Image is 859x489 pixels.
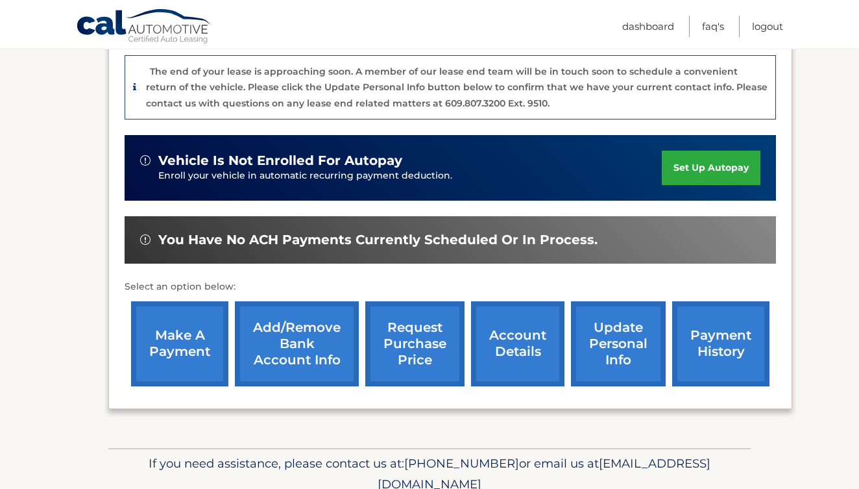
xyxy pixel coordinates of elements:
a: make a payment [131,301,228,386]
span: You have no ACH payments currently scheduled or in process. [158,232,598,248]
a: Logout [752,16,783,37]
a: update personal info [571,301,666,386]
img: alert-white.svg [140,234,151,245]
a: FAQ's [702,16,724,37]
a: Cal Automotive [76,8,212,46]
a: payment history [672,301,769,386]
span: vehicle is not enrolled for autopay [158,153,402,169]
a: set up autopay [662,151,760,185]
a: request purchase price [365,301,465,386]
p: Select an option below: [125,279,776,295]
span: [PHONE_NUMBER] [404,456,519,471]
p: Enroll your vehicle in automatic recurring payment deduction. [158,169,662,183]
a: Add/Remove bank account info [235,301,359,386]
p: The end of your lease is approaching soon. A member of our lease end team will be in touch soon t... [146,66,768,109]
a: account details [471,301,564,386]
img: alert-white.svg [140,155,151,166]
a: Dashboard [622,16,674,37]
